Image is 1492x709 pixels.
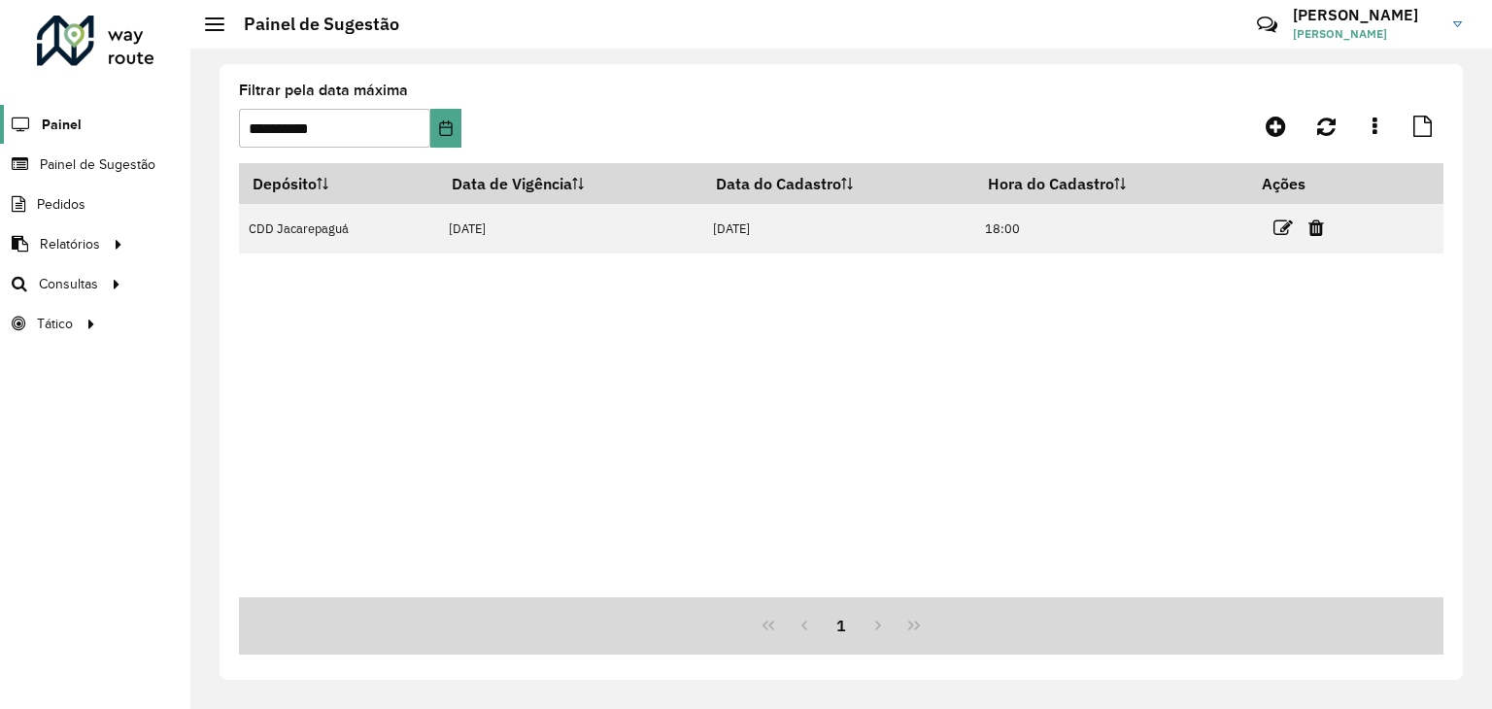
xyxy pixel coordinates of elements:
span: Tático [37,314,73,334]
span: Painel de Sugestão [40,154,155,175]
h3: [PERSON_NAME] [1293,6,1439,24]
th: Data do Cadastro [702,163,974,204]
span: Painel [42,115,82,135]
span: Relatórios [40,234,100,254]
button: 1 [823,607,860,644]
span: Pedidos [37,194,85,215]
h2: Painel de Sugestão [224,14,399,35]
a: Editar [1273,215,1293,241]
td: CDD Jacarepaguá [239,204,438,253]
td: 18:00 [975,204,1249,253]
th: Hora do Cadastro [975,163,1249,204]
td: [DATE] [702,204,974,253]
td: [DATE] [438,204,702,253]
a: Contato Rápido [1246,4,1288,46]
th: Data de Vigência [438,163,702,204]
a: Excluir [1308,215,1324,241]
label: Filtrar pela data máxima [239,79,408,102]
span: Consultas [39,274,98,294]
th: Depósito [239,163,438,204]
th: Ações [1248,163,1365,204]
button: Choose Date [430,109,461,148]
span: [PERSON_NAME] [1293,25,1439,43]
